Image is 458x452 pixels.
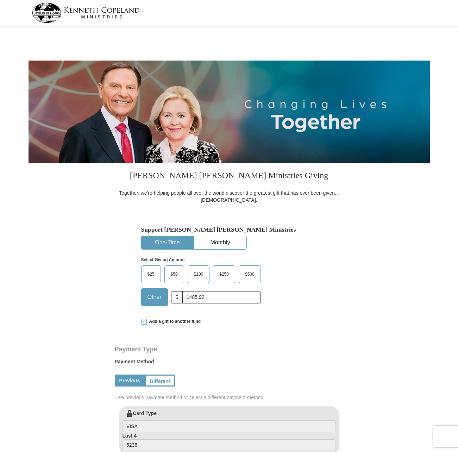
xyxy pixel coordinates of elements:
[171,291,183,303] span: $
[216,269,232,280] span: $250
[141,257,185,262] strong: Select Giving Amount
[144,269,158,280] span: $25
[123,439,336,451] input: Last 4
[115,163,344,189] h3: [PERSON_NAME] [PERSON_NAME] Ministries Giving
[167,269,181,280] span: $50
[123,432,336,451] label: Last 4
[190,269,207,280] span: $100
[194,236,246,249] button: Monthly
[142,236,194,249] button: One-Time
[145,375,176,387] a: Different
[115,394,344,401] span: Use previous payment method or select a different payment method.
[141,226,317,233] h5: Support [PERSON_NAME] [PERSON_NAME] Ministries
[115,358,344,369] label: Payment Method
[115,346,344,352] h4: Payment Type
[123,420,336,432] input: Card Type
[32,3,140,23] img: kcm-header-logo.svg
[144,292,165,302] span: Other
[241,269,258,280] span: $500
[115,375,145,387] a: Previous
[147,319,201,325] span: Add a gift to another fund
[182,291,261,303] input: Other Amount
[115,189,344,203] div: Together, we're helping people all over the world discover the greatest gift that has ever been g...
[123,410,336,432] label: Card Type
